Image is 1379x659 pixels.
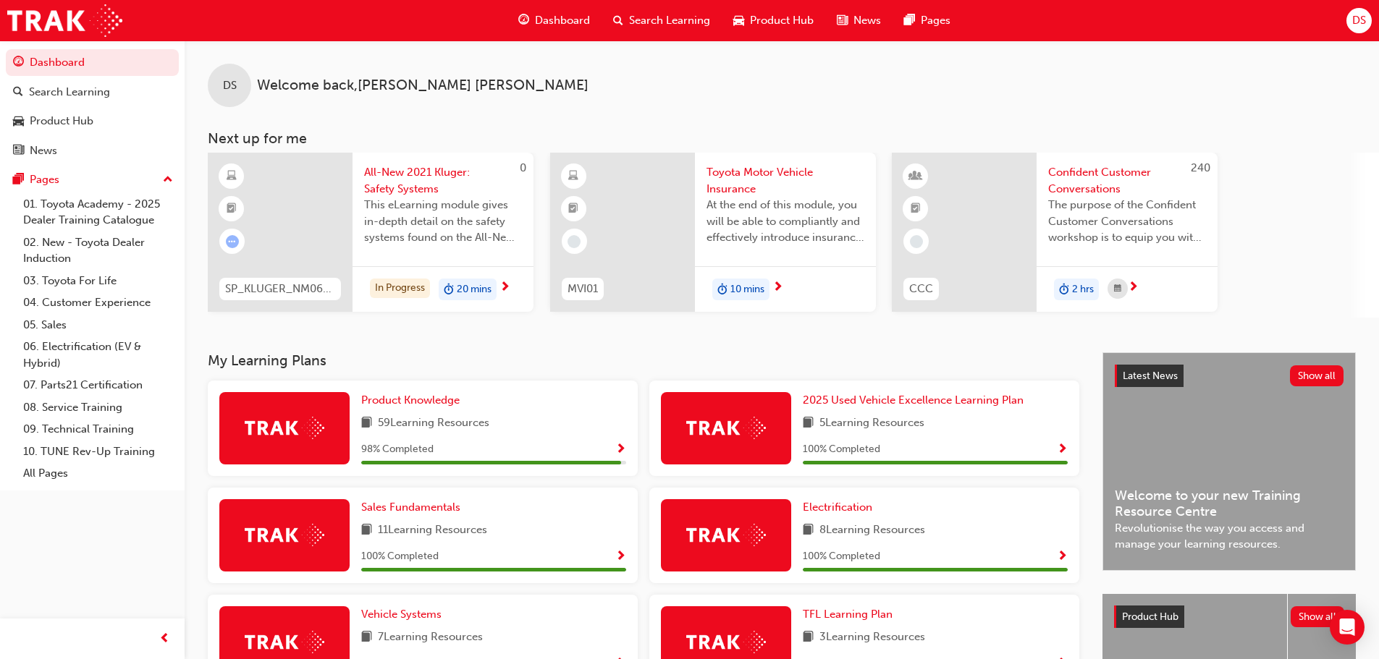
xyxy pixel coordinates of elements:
[707,164,864,197] span: Toyota Motor Vehicle Insurance
[803,394,1024,407] span: 2025 Used Vehicle Excellence Learning Plan
[370,279,430,298] div: In Progress
[686,631,766,653] img: Trak
[911,167,921,186] span: learningResourceType_INSTRUCTOR_LED-icon
[717,280,728,299] span: duration-icon
[1057,441,1068,459] button: Show Progress
[803,392,1029,409] a: 2025 Used Vehicle Excellence Learning Plan
[803,522,814,540] span: book-icon
[1122,611,1178,623] span: Product Hub
[361,414,372,433] span: book-icon
[17,374,179,396] a: 07. Parts21 Certification
[1114,280,1121,298] span: calendar-icon
[803,414,814,433] span: book-icon
[722,6,825,35] a: car-iconProduct Hub
[892,153,1218,312] a: 240CCCConfident Customer ConversationsThe purpose of the Confident Customer Conversations worksho...
[361,394,460,407] span: Product Knowledge
[909,281,933,297] span: CCC
[853,12,881,29] span: News
[6,166,179,193] button: Pages
[904,12,915,30] span: pages-icon
[444,280,454,299] span: duration-icon
[6,137,179,164] a: News
[1291,606,1345,627] button: Show all
[825,6,893,35] a: news-iconNews
[185,130,1379,147] h3: Next up for me
[245,417,324,439] img: Trak
[257,77,589,94] span: Welcome back , [PERSON_NAME] [PERSON_NAME]
[733,12,744,30] span: car-icon
[837,12,848,30] span: news-icon
[17,418,179,441] a: 09. Technical Training
[378,522,487,540] span: 11 Learning Resources
[245,524,324,546] img: Trak
[911,200,921,218] span: booktick-icon
[13,145,24,158] span: news-icon
[1048,164,1206,197] span: Confident Customer Conversations
[361,499,466,516] a: Sales Fundamentals
[227,167,237,186] span: learningResourceType_ELEARNING-icon
[921,12,950,29] span: Pages
[225,281,335,297] span: SP_KLUGER_NM0621_EL04
[1128,281,1139,294] span: next-icon
[17,270,179,292] a: 03. Toyota For Life
[686,417,766,439] img: Trak
[6,49,179,76] a: Dashboard
[378,629,483,647] span: 7 Learning Resources
[17,231,179,270] a: 02. New - Toyota Dealer Induction
[364,164,522,197] span: All-New 2021 Kluger: Safety Systems
[819,522,925,540] span: 8 Learning Resources
[30,113,93,129] div: Product Hub
[159,630,170,648] span: prev-icon
[7,4,122,37] img: Trak
[361,629,372,647] span: book-icon
[17,441,179,463] a: 10. TUNE Rev-Up Training
[17,396,179,419] a: 08. Service Training
[361,606,447,623] a: Vehicle Systems
[17,292,179,314] a: 04. Customer Experience
[803,606,898,623] a: TFL Learning Plan
[17,462,179,485] a: All Pages
[361,392,465,409] a: Product Knowledge
[803,441,880,458] span: 100 % Completed
[803,548,880,565] span: 100 % Completed
[13,115,24,128] span: car-icon
[29,84,110,101] div: Search Learning
[772,281,783,294] span: next-icon
[707,197,864,246] span: At the end of this module, you will be able to compliantly and effectively introduce insurance cu...
[803,499,878,516] a: Electrification
[602,6,722,35] a: search-iconSearch Learning
[13,86,23,99] span: search-icon
[208,153,534,312] a: 0SP_KLUGER_NM0621_EL04All-New 2021 Kluger: Safety SystemsThis eLearning module gives in-depth det...
[1057,443,1068,456] span: Show Progress
[615,441,626,459] button: Show Progress
[361,501,460,514] span: Sales Fundamentals
[361,608,442,621] span: Vehicle Systems
[227,200,237,218] span: booktick-icon
[730,281,764,298] span: 10 mins
[803,629,814,647] span: book-icon
[615,443,626,456] span: Show Progress
[13,174,24,187] span: pages-icon
[17,336,179,374] a: 06. Electrification (EV & Hybrid)
[457,281,492,298] span: 20 mins
[1057,550,1068,564] span: Show Progress
[361,522,372,540] span: book-icon
[1114,605,1344,629] a: Product HubShow all
[226,235,239,248] span: learningRecordVerb_ATTEMPT-icon
[568,167,578,186] span: learningResourceType_ELEARNING-icon
[750,12,814,29] span: Product Hub
[361,548,439,565] span: 100 % Completed
[1346,8,1372,33] button: DS
[507,6,602,35] a: guage-iconDashboard
[163,171,173,190] span: up-icon
[223,77,237,94] span: DS
[208,352,1079,369] h3: My Learning Plans
[615,550,626,564] span: Show Progress
[6,79,179,106] a: Search Learning
[1330,610,1365,645] div: Open Intercom Messenger
[30,143,57,159] div: News
[910,235,923,248] span: learningRecordVerb_NONE-icon
[13,56,24,69] span: guage-icon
